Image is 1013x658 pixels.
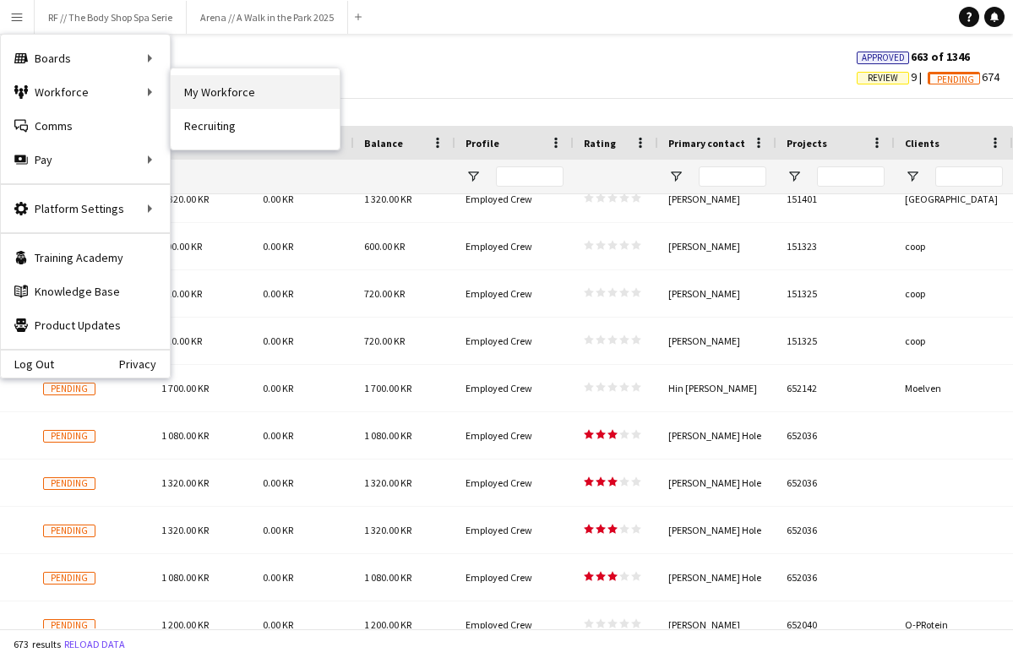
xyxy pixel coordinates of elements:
span: Employed Crew [466,382,532,394]
span: Pending [43,430,95,443]
span: Pending [937,74,974,85]
span: 1 200.00 KR [364,618,411,631]
a: Privacy [119,357,170,371]
div: 652036 [776,460,895,506]
a: Product Updates [1,308,170,342]
div: Q-PRotein [895,601,1013,648]
span: Pending [43,477,95,490]
a: Knowledge Base [1,275,170,308]
button: Open Filter Menu [787,169,802,184]
span: Employed Crew [466,287,532,300]
button: Reload data [61,635,128,654]
span: 1 080.00 KR [161,429,209,442]
span: 663 of 1346 [857,49,970,64]
input: Projects Filter Input [817,166,885,187]
div: [PERSON_NAME] Hole [658,460,776,506]
span: 674 [928,69,999,84]
div: [PERSON_NAME] Hole [658,412,776,459]
input: Primary contact Filter Input [699,166,766,187]
button: RF // The Body Shop Spa Serie [35,1,187,34]
div: 652040 [776,601,895,648]
span: Pending [43,383,95,395]
span: Profile [466,137,499,150]
div: 652036 [776,554,895,601]
a: Log Out [1,357,54,371]
div: 151325 [776,318,895,364]
div: [PERSON_NAME] Hole [658,507,776,553]
span: 0.00 KR [263,334,293,347]
span: 1 320.00 KR [364,476,411,489]
span: 0.00 KR [263,476,293,489]
button: Open Filter Menu [668,169,684,184]
div: coop [895,318,1013,364]
div: Boards [1,41,170,75]
div: Platform Settings [1,192,170,226]
div: Moelven [895,365,1013,411]
span: 720.00 KR [364,287,405,300]
span: 1 080.00 KR [161,571,209,584]
span: 1 320.00 KR [364,524,411,536]
span: Employed Crew [466,571,532,584]
div: 151323 [776,223,895,269]
span: 1 700.00 KR [364,382,411,394]
a: My Workforce [171,75,340,109]
div: 652036 [776,507,895,553]
span: 1 080.00 KR [364,429,411,442]
span: Employed Crew [466,524,532,536]
input: Profile Filter Input [496,166,564,187]
span: Pending [43,525,95,537]
a: Training Academy [1,241,170,275]
div: [PERSON_NAME] [658,270,776,317]
div: [PERSON_NAME] Hole [658,554,776,601]
span: 0.00 KR [263,287,293,300]
span: 0.00 KR [263,240,293,253]
div: [PERSON_NAME] [658,176,776,222]
div: coop [895,223,1013,269]
span: 1 320.00 KR [161,524,209,536]
span: 600.00 KR [364,240,405,253]
button: Open Filter Menu [466,169,481,184]
div: 151325 [776,270,895,317]
div: Workforce [1,75,170,109]
span: Rating [584,137,616,150]
span: Employed Crew [466,429,532,442]
span: 600.00 KR [161,240,202,253]
div: 652036 [776,412,895,459]
span: Approved [862,52,905,63]
div: [PERSON_NAME] [658,601,776,648]
span: 0.00 KR [263,524,293,536]
span: 720.00 KR [161,287,202,300]
span: Projects [787,137,827,150]
span: 0.00 KR [263,618,293,631]
span: 9 [857,69,928,84]
span: 720.00 KR [161,334,202,347]
span: Employed Crew [466,334,532,347]
span: 0.00 KR [263,571,293,584]
div: [PERSON_NAME] [658,223,776,269]
span: 1 320.00 KR [161,193,209,205]
span: 1 700.00 KR [161,382,209,394]
input: Clients Filter Input [935,166,1003,187]
span: Employed Crew [466,476,532,489]
div: Hin [PERSON_NAME] [658,365,776,411]
button: Open Filter Menu [905,169,920,184]
button: Arena // A Walk in the Park 2025 [187,1,348,34]
span: Employed Crew [466,193,532,205]
a: Recruiting [171,109,340,143]
span: Employed Crew [466,618,532,631]
div: 151401 [776,176,895,222]
span: Review [868,73,898,84]
div: [GEOGRAPHIC_DATA] [895,176,1013,222]
span: 1 320.00 KR [161,476,209,489]
span: 0.00 KR [263,429,293,442]
div: coop [895,270,1013,317]
span: 1 080.00 KR [364,571,411,584]
div: 652142 [776,365,895,411]
span: 1 200.00 KR [161,618,209,631]
span: Pending [43,572,95,585]
div: Pay [1,143,170,177]
a: Comms [1,109,170,143]
span: Balance [364,137,403,150]
span: Clients [905,137,939,150]
span: Pending [43,619,95,632]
